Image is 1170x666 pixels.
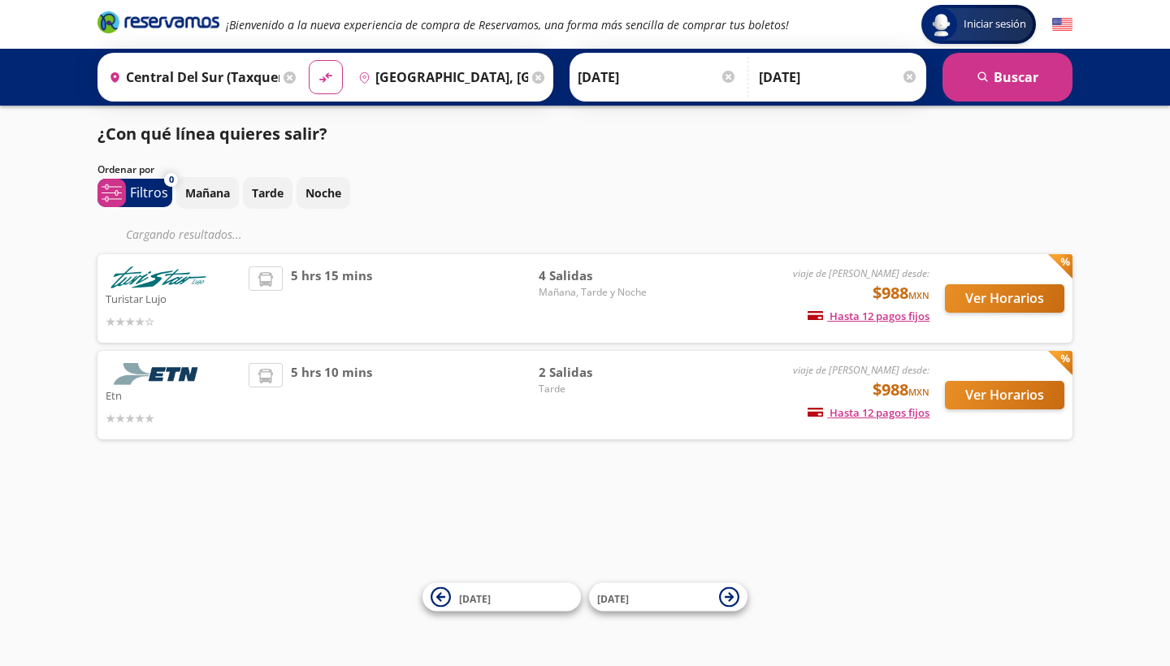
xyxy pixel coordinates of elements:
[97,122,327,146] p: ¿Con qué línea quieres salir?
[97,162,154,177] p: Ordenar por
[352,57,529,97] input: Buscar Destino
[808,405,929,420] span: Hasta 12 pagos fijos
[97,10,219,39] a: Brand Logo
[539,266,652,285] span: 4 Salidas
[942,53,1072,102] button: Buscar
[297,177,350,209] button: Noche
[97,179,172,207] button: 0Filtros
[459,591,491,605] span: [DATE]
[226,17,789,32] em: ¡Bienvenido a la nueva experiencia de compra de Reservamos, una forma más sencilla de comprar tus...
[130,183,168,202] p: Filtros
[793,363,929,377] em: viaje de [PERSON_NAME] desde:
[291,363,372,427] span: 5 hrs 10 mins
[126,227,242,242] em: Cargando resultados ...
[873,281,929,305] span: $988
[305,184,341,201] p: Noche
[243,177,292,209] button: Tarde
[873,378,929,402] span: $988
[106,288,240,308] p: Turistar Lujo
[793,266,929,280] em: viaje de [PERSON_NAME] desde:
[422,583,581,612] button: [DATE]
[945,381,1064,409] button: Ver Horarios
[106,363,211,385] img: Etn
[106,385,240,404] p: Etn
[539,285,652,300] span: Mañana, Tarde y Noche
[176,177,239,209] button: Mañana
[908,386,929,398] small: MXN
[291,266,372,331] span: 5 hrs 15 mins
[597,591,629,605] span: [DATE]
[169,173,174,187] span: 0
[1052,15,1072,35] button: English
[102,57,279,97] input: Buscar Origen
[106,266,211,288] img: Turistar Lujo
[957,16,1033,32] span: Iniciar sesión
[945,284,1064,313] button: Ver Horarios
[185,184,230,201] p: Mañana
[539,363,652,382] span: 2 Salidas
[589,583,747,612] button: [DATE]
[908,289,929,301] small: MXN
[252,184,284,201] p: Tarde
[539,382,652,396] span: Tarde
[97,10,219,34] i: Brand Logo
[808,309,929,323] span: Hasta 12 pagos fijos
[759,57,918,97] input: Opcional
[578,57,737,97] input: Elegir Fecha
